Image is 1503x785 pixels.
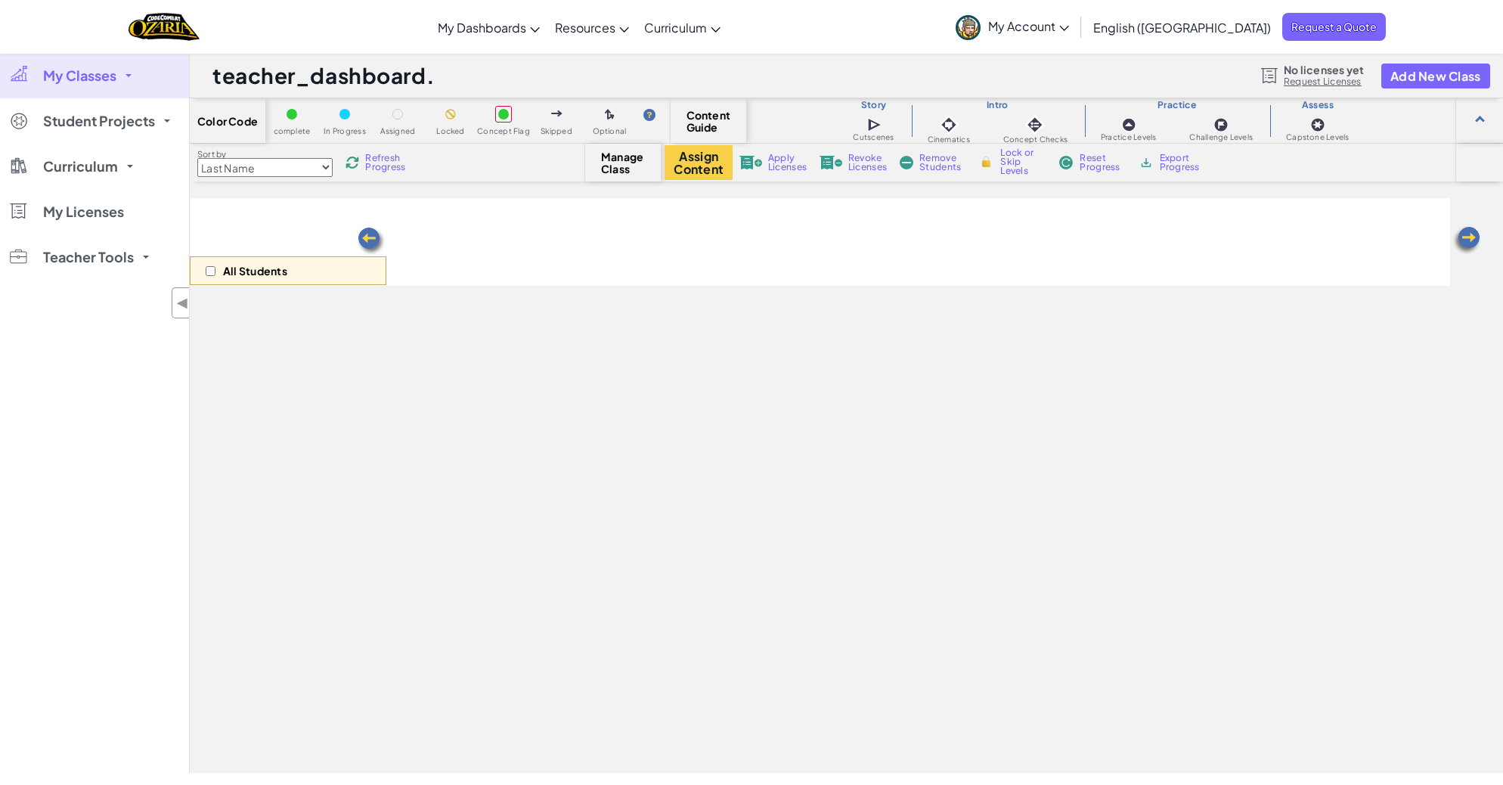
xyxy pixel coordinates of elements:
h3: Assess [1269,99,1365,111]
span: Export Progress [1160,154,1206,172]
img: IconCinematic.svg [938,114,959,135]
img: IconCapstoneLevel.svg [1310,117,1325,132]
span: Locked [436,127,464,135]
span: Optional [593,127,627,135]
span: ◀ [176,292,189,314]
span: My Account [988,18,1069,34]
span: complete [274,127,311,135]
img: avatar [956,15,981,40]
h3: Story [837,99,911,111]
img: IconRemoveStudents.svg [900,156,913,169]
label: Sort by [197,148,333,160]
img: IconOptionalLevel.svg [605,109,615,121]
img: Home [129,11,199,42]
span: My Licenses [43,205,124,219]
span: Resources [555,20,615,36]
a: Request a Quote [1282,13,1386,41]
span: Teacher Tools [43,250,134,264]
span: Concept Flag [477,127,530,135]
span: English ([GEOGRAPHIC_DATA]) [1093,20,1271,36]
h3: Practice [1084,99,1269,111]
a: English ([GEOGRAPHIC_DATA]) [1086,7,1278,48]
a: My Account [948,3,1077,51]
a: My Dashboards [430,7,547,48]
img: Arrow_Left.png [1452,225,1482,256]
button: Assign Content [665,145,733,180]
span: Refresh Progress [365,154,412,172]
img: IconLock.svg [978,155,994,169]
span: Cutscenes [853,133,894,141]
img: IconChallengeLevel.svg [1213,117,1229,132]
span: My Classes [43,69,116,82]
img: IconReset.svg [1058,156,1074,169]
span: Assigned [380,127,416,135]
span: Skipped [541,127,572,135]
span: Curriculum [43,160,118,173]
span: Concept Checks [1003,135,1068,144]
p: All Students [223,265,287,277]
span: Lock or Skip Levels [1000,148,1045,175]
a: Curriculum [637,7,728,48]
a: Ozaria by CodeCombat logo [129,11,199,42]
img: IconInteractive.svg [1024,114,1046,135]
a: Resources [547,7,637,48]
span: No licenses yet [1284,64,1364,76]
img: IconReload.svg [346,156,359,169]
button: Add New Class [1381,64,1490,88]
img: IconCutscene.svg [867,116,883,133]
span: Revoke Licenses [848,154,887,172]
img: IconHint.svg [643,109,655,121]
span: Content Guide [686,109,731,133]
span: Practice Levels [1101,133,1156,141]
h3: Intro [911,99,1084,111]
span: Apply Licenses [768,154,807,172]
span: Capstone Levels [1286,133,1349,141]
h1: teacher_dashboard. [212,61,435,90]
span: Manage Class [601,150,646,175]
span: In Progress [324,127,366,135]
img: IconSkippedLevel.svg [551,110,562,116]
span: Reset Progress [1080,154,1125,172]
span: My Dashboards [438,20,526,36]
img: IconLicenseApply.svg [739,156,762,169]
img: IconArchive.svg [1139,156,1153,169]
span: Student Projects [43,114,155,128]
a: Request Licenses [1284,76,1364,88]
img: IconLicenseRevoke.svg [820,156,842,169]
img: Arrow_Left.png [356,226,386,256]
span: Cinematics [928,135,970,144]
span: Color Code [197,115,258,127]
span: Remove Students [919,154,965,172]
span: Curriculum [644,20,707,36]
img: IconPracticeLevel.svg [1121,117,1136,132]
span: Challenge Levels [1189,133,1253,141]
